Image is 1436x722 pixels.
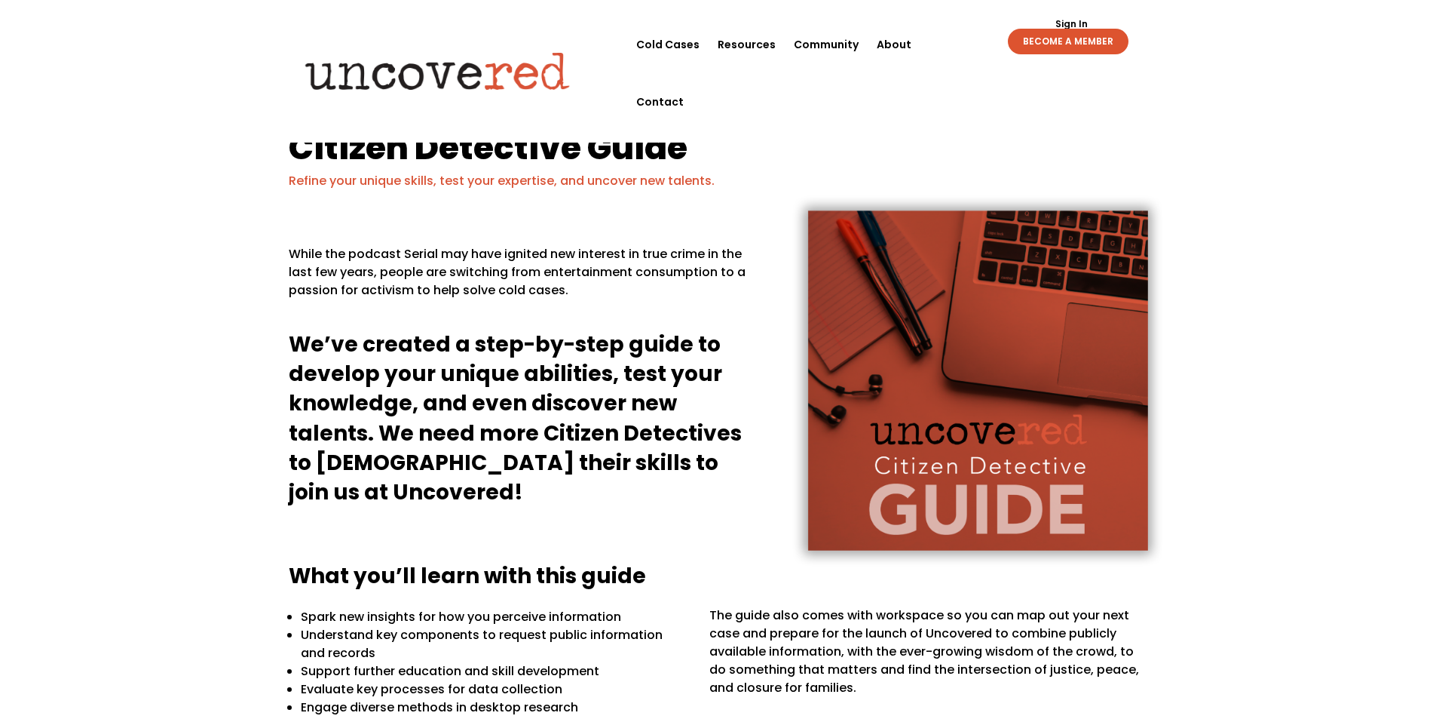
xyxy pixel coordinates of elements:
[1047,20,1096,29] a: Sign In
[289,131,1148,172] h1: Citizen Detective Guide
[301,626,688,662] p: Understand key components to request public information and records
[289,561,1148,598] h4: What you’ll learn with this guide
[289,330,755,515] h4: We’ve created a step-by-step guide to develop your unique abilities, test your knowledge, and eve...
[289,245,755,312] p: While the podcast Serial may have ignited new interest in true crime in the last few years, peopl...
[718,16,776,73] a: Resources
[289,172,1148,190] p: Refine your unique skills, test your expertise, and uncover new talents.
[636,73,684,131] a: Contact
[794,16,859,73] a: Community
[301,681,688,699] p: Evaluate key processes for data collection
[763,171,1189,589] img: cdg-cover
[877,16,911,73] a: About
[709,607,1139,696] span: The guide also comes with workspace so you can map out your next case and prepare for the launch ...
[636,16,700,73] a: Cold Cases
[301,662,688,681] p: Support further education and skill development
[301,699,688,717] p: Engage diverse methods in desktop research
[301,608,688,626] p: Spark new insights for how you perceive information
[292,41,583,100] img: Uncovered logo
[1008,29,1128,54] a: BECOME A MEMBER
